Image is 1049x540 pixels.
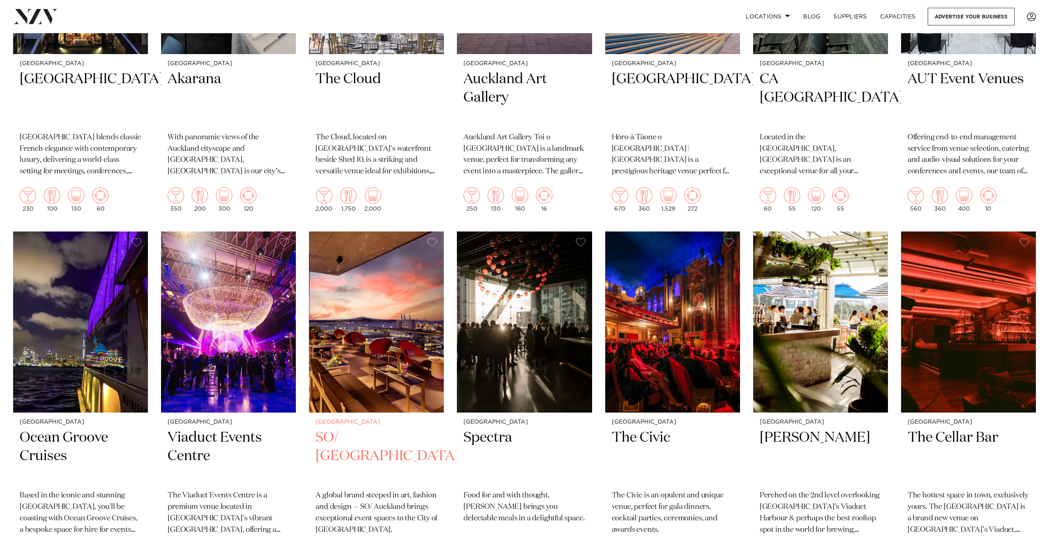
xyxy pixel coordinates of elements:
[760,132,881,178] p: Located in the [GEOGRAPHIC_DATA], [GEOGRAPHIC_DATA] is an exceptional venue for all your business...
[612,419,733,425] small: [GEOGRAPHIC_DATA]
[316,70,437,125] h2: The Cloud
[316,132,437,178] p: The Cloud, located on [GEOGRAPHIC_DATA]'s waterfront beside Shed 10, is a striking and versatile ...
[192,187,208,212] div: 200
[488,187,504,212] div: 130
[760,70,881,125] h2: CA [GEOGRAPHIC_DATA]
[92,187,109,212] div: 60
[365,187,381,204] img: theatre.png
[340,187,356,212] div: 1,750
[908,429,1029,484] h2: The Cellar Bar
[636,187,652,204] img: dining.png
[20,419,141,425] small: [GEOGRAPHIC_DATA]
[784,187,800,212] div: 55
[316,429,437,484] h2: SO/ [GEOGRAPHIC_DATA]
[340,187,356,204] img: dining.png
[20,61,141,67] small: [GEOGRAPHIC_DATA]
[874,8,922,25] a: Capacities
[827,8,873,25] a: SUPPLIERS
[68,187,84,204] img: theatre.png
[908,132,1029,178] p: Offering end-to-end management service from venue selection, catering and audio-visual solutions ...
[980,187,997,204] img: meeting.png
[636,187,652,212] div: 360
[463,419,585,425] small: [GEOGRAPHIC_DATA]
[908,61,1029,67] small: [GEOGRAPHIC_DATA]
[536,187,552,212] div: 16
[908,70,1029,125] h2: AUT Event Venues
[44,187,60,212] div: 100
[463,70,585,125] h2: Auckland Art Gallery
[908,490,1029,536] p: The hottest space in town, exclusively yours. The [GEOGRAPHIC_DATA] is a brand new venue on [GEOG...
[760,429,881,484] h2: [PERSON_NAME]
[68,187,84,212] div: 130
[612,187,628,212] div: 670
[932,187,948,212] div: 360
[168,187,184,204] img: cocktail.png
[316,419,437,425] small: [GEOGRAPHIC_DATA]
[612,61,733,67] small: [GEOGRAPHIC_DATA]
[192,187,208,204] img: dining.png
[684,187,701,212] div: 272
[463,187,480,212] div: 250
[739,8,797,25] a: Locations
[240,187,257,212] div: 120
[168,490,289,536] p: The Viaduct Events Centre is a premium venue located in [GEOGRAPHIC_DATA]’s vibrant [GEOGRAPHIC_D...
[20,490,141,536] p: Based in the iconic and stunning [GEOGRAPHIC_DATA], you'll be coasting with Ocean Groove Cruises,...
[92,187,109,204] img: meeting.png
[240,187,257,204] img: meeting.png
[612,132,733,178] p: Hōro ā-Tāone o [GEOGRAPHIC_DATA] | [GEOGRAPHIC_DATA] is a prestigious heritage venue perfect for ...
[512,187,528,204] img: theatre.png
[956,187,972,212] div: 400
[784,187,800,204] img: dining.png
[168,419,289,425] small: [GEOGRAPHIC_DATA]
[168,187,184,212] div: 350
[660,187,677,212] div: 1,529
[760,61,881,67] small: [GEOGRAPHIC_DATA]
[463,61,585,67] small: [GEOGRAPHIC_DATA]
[908,419,1029,425] small: [GEOGRAPHIC_DATA]
[20,132,141,178] p: [GEOGRAPHIC_DATA] blends classic French elegance with contemporary luxury, delivering a world-cla...
[760,419,881,425] small: [GEOGRAPHIC_DATA]
[808,187,824,204] img: theatre.png
[760,187,776,204] img: cocktail.png
[684,187,701,204] img: meeting.png
[928,8,1015,25] a: Advertise your business
[612,187,628,204] img: cocktail.png
[832,187,849,212] div: 55
[316,490,437,536] p: A global brand steeped in art, fashion and design — SO/ Auckland brings exceptional event spaces ...
[463,132,585,178] p: Auckland Art Gallery Toi o [GEOGRAPHIC_DATA] is a landmark venue, perfect for transforming any ev...
[44,187,60,204] img: dining.png
[932,187,948,204] img: dining.png
[908,187,924,204] img: cocktail.png
[364,187,381,212] div: 2,000
[168,132,289,178] p: With panoramic views of the Auckland cityscape and [GEOGRAPHIC_DATA], [GEOGRAPHIC_DATA] is our ci...
[168,61,289,67] small: [GEOGRAPHIC_DATA]
[980,187,997,212] div: 10
[832,187,849,204] img: meeting.png
[20,429,141,484] h2: Ocean Groove Cruises
[13,9,58,24] img: nzv-logo.png
[488,187,504,204] img: dining.png
[612,429,733,484] h2: The Civic
[612,490,733,536] p: The Civic is an opulent and unique venue, perfect for gala dinners, cocktail parties, ceremonies,...
[20,187,36,204] img: cocktail.png
[660,187,677,204] img: theatre.png
[512,187,528,212] div: 160
[808,187,824,212] div: 120
[316,187,332,212] div: 2,000
[760,187,776,212] div: 60
[20,70,141,125] h2: [GEOGRAPHIC_DATA]
[463,187,480,204] img: cocktail.png
[956,187,972,204] img: theatre.png
[463,429,585,484] h2: Spectra
[316,187,332,204] img: cocktail.png
[216,187,232,212] div: 300
[908,187,924,212] div: 560
[612,70,733,125] h2: [GEOGRAPHIC_DATA]
[760,490,881,536] p: Perched on the 2nd level overlooking [GEOGRAPHIC_DATA]’s Viaduct Harbour & perhaps the best rooft...
[168,70,289,125] h2: Akarana
[20,187,36,212] div: 230
[797,8,827,25] a: BLOG
[463,490,585,524] p: Food for and with thought, [PERSON_NAME] brings you delectable meals in a delightful space.
[216,187,232,204] img: theatre.png
[168,429,289,484] h2: Viaduct Events Centre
